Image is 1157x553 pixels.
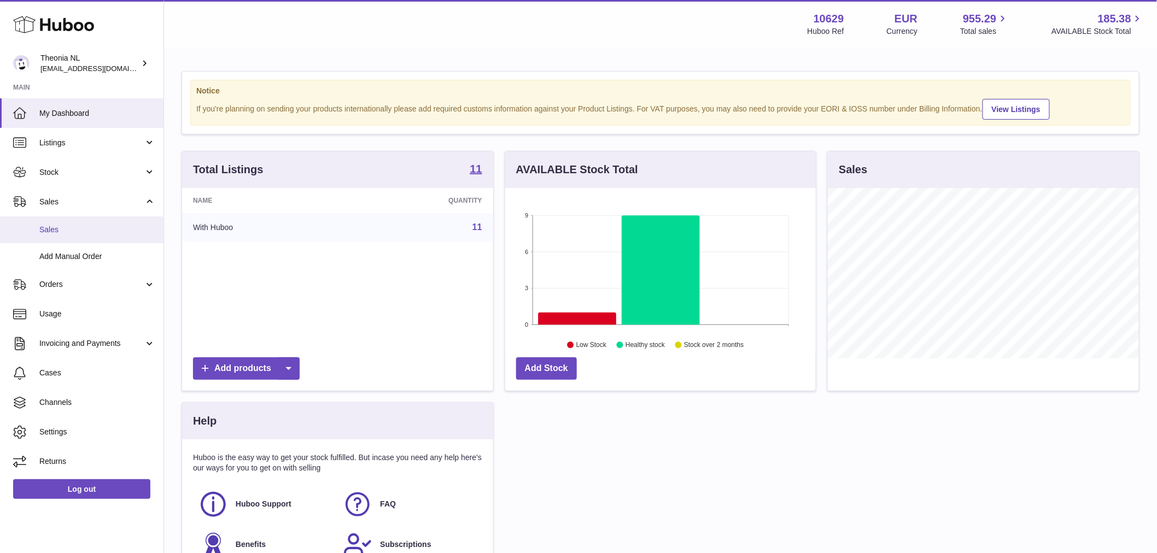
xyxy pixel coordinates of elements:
text: Healthy stock [626,342,665,349]
h3: Help [193,414,217,428]
a: 955.29 Total sales [960,11,1009,37]
text: Low Stock [576,342,607,349]
span: Usage [39,309,155,319]
text: 3 [525,285,528,292]
span: Total sales [960,26,1009,37]
span: Benefits [236,539,266,550]
text: Stock over 2 months [684,342,744,349]
a: Log out [13,479,150,499]
a: View Listings [983,99,1050,120]
a: 185.38 AVAILABLE Stock Total [1051,11,1144,37]
div: Theonia NL [40,53,139,74]
text: 6 [525,249,528,255]
span: Orders [39,279,144,290]
span: [EMAIL_ADDRESS][DOMAIN_NAME] [40,64,161,73]
text: 0 [525,321,528,328]
th: Quantity [346,188,493,213]
span: Sales [39,197,144,207]
span: Sales [39,225,155,235]
span: Add Manual Order [39,251,155,262]
span: Channels [39,397,155,408]
span: Stock [39,167,144,178]
a: FAQ [343,490,476,519]
text: 9 [525,212,528,219]
a: Add products [193,357,300,380]
strong: 11 [470,163,482,174]
td: With Huboo [182,213,346,242]
a: 11 [472,222,482,232]
span: Subscriptions [380,539,431,550]
div: Huboo Ref [808,26,844,37]
p: Huboo is the easy way to get your stock fulfilled. But incase you need any help here's our ways f... [193,452,482,473]
div: If you're planning on sending your products internationally please add required customs informati... [196,97,1125,120]
a: 11 [470,163,482,177]
span: Cases [39,368,155,378]
strong: EUR [895,11,918,26]
span: Listings [39,138,144,148]
h3: Sales [839,162,867,177]
a: Add Stock [516,357,577,380]
h3: AVAILABLE Stock Total [516,162,638,177]
th: Name [182,188,346,213]
span: Invoicing and Payments [39,338,144,349]
strong: 10629 [814,11,844,26]
span: Settings [39,427,155,437]
h3: Total Listings [193,162,264,177]
span: My Dashboard [39,108,155,119]
span: Returns [39,456,155,467]
strong: Notice [196,86,1125,96]
img: info@wholesomegoods.eu [13,55,30,72]
div: Currency [887,26,918,37]
span: 185.38 [1098,11,1131,26]
span: 955.29 [963,11,996,26]
span: Huboo Support [236,499,291,509]
a: Huboo Support [198,490,332,519]
span: AVAILABLE Stock Total [1051,26,1144,37]
span: FAQ [380,499,396,509]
